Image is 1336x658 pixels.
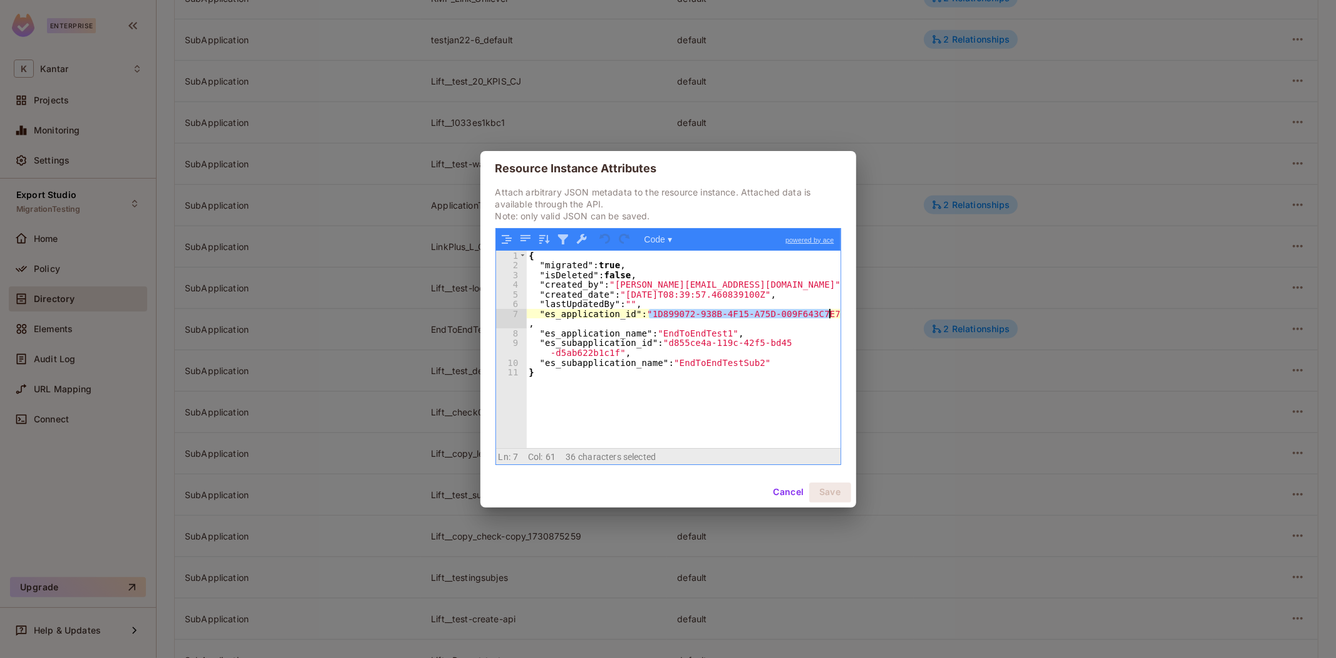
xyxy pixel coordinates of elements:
div: 5 [496,290,527,300]
span: 36 [566,452,576,462]
div: 1 [496,251,527,261]
div: 8 [496,328,527,338]
button: Format JSON data, with proper indentation and line feeds (Ctrl+I) [499,231,515,248]
button: Sort contents [536,231,552,248]
a: powered by ace [779,229,840,251]
button: Cancel [768,483,809,503]
button: Filter, sort, or transform contents [555,231,571,248]
button: Repair JSON: fix quotes and escape characters, remove comments and JSONP notation, turn JavaScrip... [574,231,590,248]
span: Col: [528,452,543,462]
div: 6 [496,299,527,309]
button: Save [809,483,851,503]
button: Compact JSON data, remove all whitespaces (Ctrl+Shift+I) [517,231,534,248]
button: Undo last action (Ctrl+Z) [598,231,614,248]
div: 10 [496,358,527,368]
div: 4 [496,279,527,290]
div: 7 [496,309,527,328]
span: 7 [513,452,518,462]
span: characters selected [578,452,656,462]
span: 61 [546,452,556,462]
h2: Resource Instance Attributes [480,151,856,186]
button: Redo (Ctrl+Shift+Z) [616,231,633,248]
div: 3 [496,270,527,280]
div: 9 [496,338,527,357]
p: Attach arbitrary JSON metadata to the resource instance. Attached data is available through the A... [495,186,841,222]
span: Ln: [499,452,510,462]
div: 2 [496,260,527,270]
button: Code ▾ [640,231,676,248]
div: 11 [496,367,527,377]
